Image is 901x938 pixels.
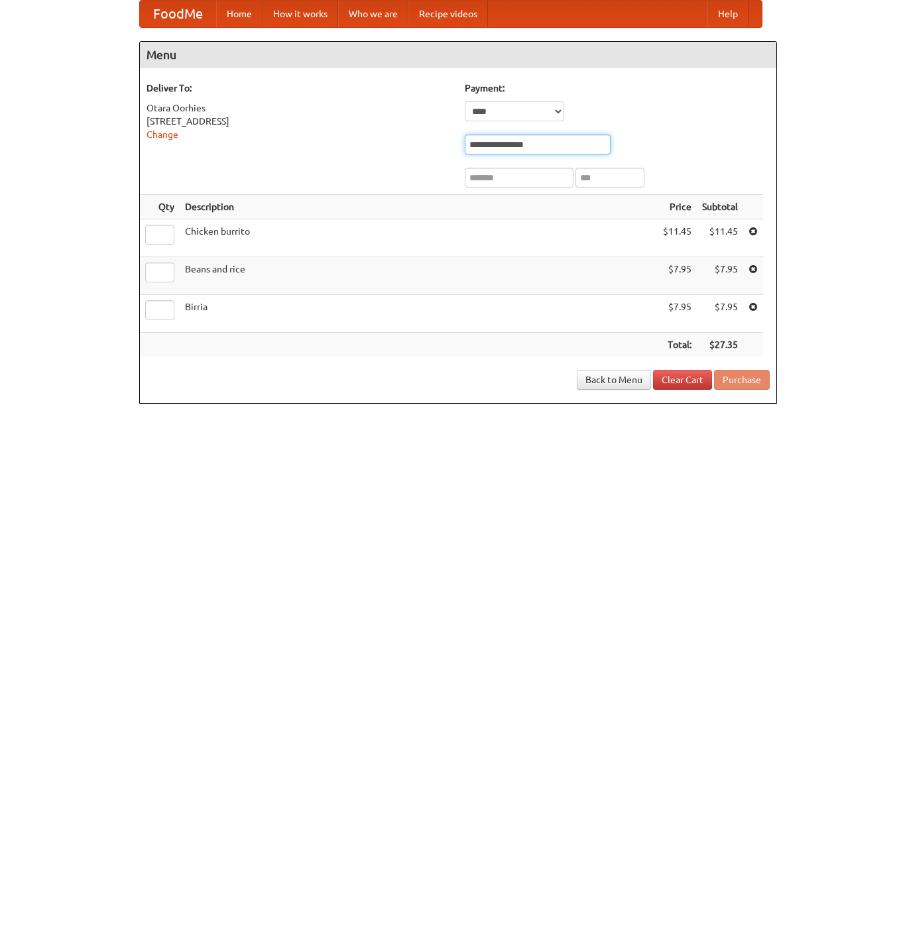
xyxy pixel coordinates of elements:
h5: Payment: [465,82,770,95]
h4: Menu [140,42,776,68]
td: $7.95 [658,257,697,295]
th: Qty [140,195,180,219]
a: Help [707,1,749,27]
th: Total: [658,333,697,357]
td: $7.95 [697,257,743,295]
td: Beans and rice [180,257,658,295]
td: $11.45 [697,219,743,257]
td: $7.95 [697,295,743,333]
th: Price [658,195,697,219]
td: $11.45 [658,219,697,257]
a: FoodMe [140,1,216,27]
a: Change [147,129,178,140]
th: $27.35 [697,333,743,357]
a: Back to Menu [577,370,651,390]
a: Recipe videos [408,1,488,27]
a: Who we are [338,1,408,27]
h5: Deliver To: [147,82,451,95]
div: Otara Oorhies [147,101,451,115]
button: Purchase [714,370,770,390]
a: Clear Cart [653,370,712,390]
td: Chicken burrito [180,219,658,257]
th: Subtotal [697,195,743,219]
th: Description [180,195,658,219]
td: $7.95 [658,295,697,333]
div: [STREET_ADDRESS] [147,115,451,128]
a: Home [216,1,263,27]
td: Birria [180,295,658,333]
a: How it works [263,1,338,27]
